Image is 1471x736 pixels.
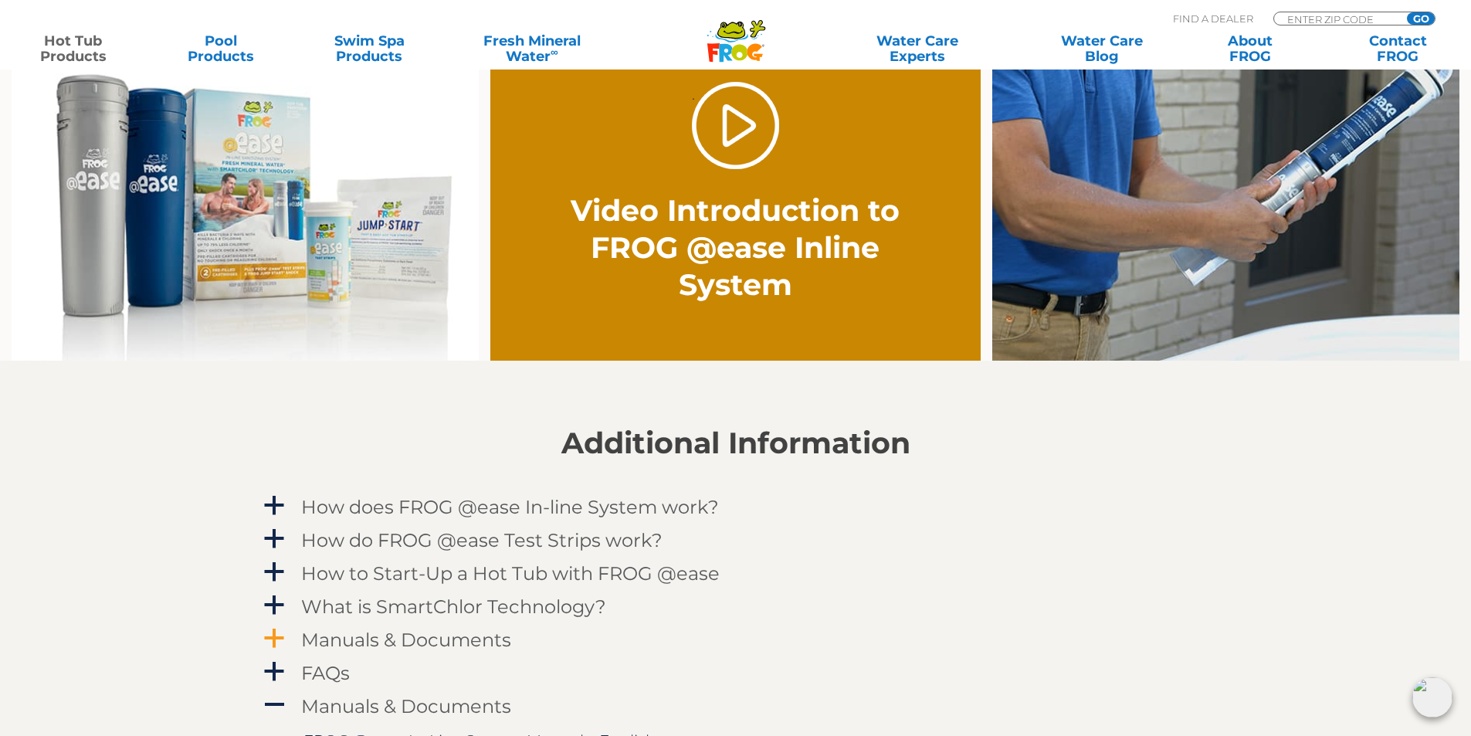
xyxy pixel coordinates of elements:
span: a [263,594,286,617]
span: a [263,561,286,584]
h4: How does FROG @ease In-line System work? [301,497,719,517]
a: Water CareBlog [1044,33,1159,64]
a: a How do FROG @ease Test Strips work? [261,526,1211,555]
h4: Manuals & Documents [301,629,511,650]
a: a Manuals & Documents [261,626,1211,654]
a: AboutFROG [1192,33,1307,64]
sup: ∞ [551,46,558,58]
input: GO [1407,12,1435,25]
a: a How does FROG @ease In-line System work? [261,493,1211,521]
a: a FAQs [261,659,1211,687]
h4: How to Start-Up a Hot Tub with FROG @ease [301,563,720,584]
span: a [263,494,286,517]
a: Fresh MineralWater∞ [459,33,604,64]
p: Find A Dealer [1173,12,1253,25]
a: Hot TubProducts [15,33,130,64]
img: inline family [12,24,479,361]
a: Play Video [692,82,779,169]
span: A [263,694,286,717]
a: PoolProducts [164,33,279,64]
a: ContactFROG [1341,33,1456,64]
h4: What is SmartChlor Technology? [301,596,606,617]
a: a What is SmartChlor Technology? [261,592,1211,621]
span: a [263,527,286,551]
h2: Additional Information [261,426,1211,460]
a: A Manuals & Documents [261,692,1211,721]
a: a How to Start-Up a Hot Tub with FROG @ease [261,559,1211,588]
span: a [263,627,286,650]
img: openIcon [1412,677,1452,717]
h4: How do FROG @ease Test Strips work? [301,530,663,551]
a: Water CareExperts [824,33,1011,64]
h4: Manuals & Documents [301,696,511,717]
input: Zip Code Form [1286,12,1390,25]
a: Swim SpaProducts [312,33,427,64]
h2: Video Introduction to FROG @ease Inline System [564,192,907,304]
img: inline-holder [992,24,1459,361]
span: a [263,660,286,683]
h4: FAQs [301,663,350,683]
